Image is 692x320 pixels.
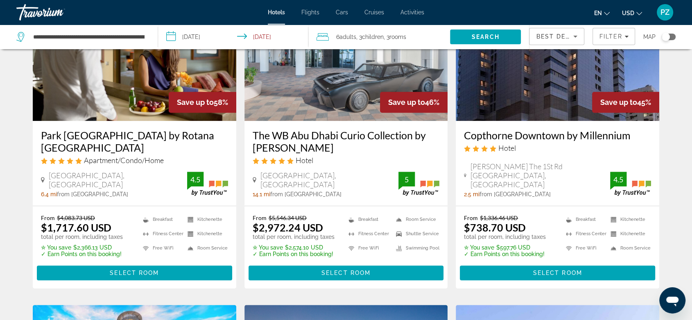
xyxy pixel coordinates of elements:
span: Map [643,31,656,43]
li: Room Service [392,214,439,225]
span: Select Room [321,270,371,276]
span: From [41,214,55,221]
li: Kitchenette [606,229,651,239]
span: Children [362,34,384,40]
span: [PERSON_NAME] The 1St Rd [GEOGRAPHIC_DATA], [GEOGRAPHIC_DATA] [470,162,610,189]
span: Adults [339,34,356,40]
span: Hotel [498,143,516,152]
span: , 3 [356,31,384,43]
p: total per room, including taxes [464,234,546,240]
p: ✓ Earn Points on this booking! [464,251,546,257]
button: Select Room [460,266,655,280]
p: $2,366.13 USD [41,244,123,251]
span: , 3 [384,31,406,43]
button: Search [450,30,521,44]
span: 14.1 mi [253,191,270,197]
mat-select: Sort by [536,32,577,41]
p: total per room, including taxes [253,234,335,240]
span: rooms [389,34,406,40]
button: Change language [594,7,610,19]
li: Breakfast [344,214,392,225]
a: The WB Abu Dhabi Curio Collection by [PERSON_NAME] [253,129,440,154]
span: from [GEOGRAPHIC_DATA] [57,191,128,197]
a: Copthorne Downtown by Millennium [464,129,651,141]
span: Search [472,34,500,40]
span: Cars [336,9,348,16]
a: Hotels [268,9,285,16]
span: USD [622,10,634,16]
a: Activities [400,9,424,16]
span: Select Room [110,270,159,276]
span: Select Room [533,270,582,276]
li: Fitness Center [562,229,606,239]
div: 45% [592,92,659,113]
a: Select Room [460,268,655,277]
ins: $1,717.60 USD [41,221,111,234]
p: ✓ Earn Points on this booking! [253,251,335,257]
a: Select Room [249,268,444,277]
div: 58% [169,92,236,113]
span: 6 [336,31,356,43]
span: Hotel [296,156,313,165]
del: $5,546.34 USD [269,214,307,221]
button: Filters [592,28,635,45]
input: Search hotel destination [32,31,145,43]
div: 4 star Hotel [464,143,651,152]
span: Save up to [600,98,637,107]
a: Travorium [16,2,98,23]
li: Breakfast [139,214,183,225]
a: Park [GEOGRAPHIC_DATA] by Rotana [GEOGRAPHIC_DATA] [41,129,228,154]
p: $597.76 USD [464,244,546,251]
p: ✓ Earn Points on this booking! [41,251,123,257]
span: [GEOGRAPHIC_DATA], [GEOGRAPHIC_DATA] [260,171,399,189]
button: Toggle map [656,33,676,41]
img: TrustYou guest rating badge [187,172,228,196]
div: 5 star Apartment [41,156,228,165]
button: Travelers: 6 adults, 3 children [308,25,450,49]
span: Apartment/Condo/Home [84,156,164,165]
div: 5 star Hotel [253,156,440,165]
li: Shuttle Service [392,229,439,239]
span: Filter [599,33,622,40]
span: ✮ You save [464,244,494,251]
button: Select check in and out date [158,25,308,49]
span: from [GEOGRAPHIC_DATA] [479,191,551,197]
span: from [GEOGRAPHIC_DATA] [270,191,341,197]
span: 6.4 mi [41,191,57,197]
span: ✮ You save [253,244,283,251]
li: Room Service [606,243,651,253]
span: en [594,10,602,16]
button: Change currency [622,7,642,19]
span: ✮ You save [41,244,71,251]
a: Select Room [37,268,232,277]
a: Cruises [364,9,384,16]
span: Save up to [177,98,214,107]
a: Flights [301,9,319,16]
ins: $738.70 USD [464,221,526,234]
li: Breakfast [562,214,606,225]
span: PZ [660,8,669,16]
li: Kitchenette [183,214,228,225]
button: Select Room [37,266,232,280]
img: TrustYou guest rating badge [398,172,439,196]
ins: $2,972.24 USD [253,221,323,234]
li: Room Service [183,243,228,253]
span: [GEOGRAPHIC_DATA], [GEOGRAPHIC_DATA] [49,171,187,189]
div: 46% [380,92,448,113]
button: Select Room [249,266,444,280]
span: Save up to [388,98,425,107]
span: From [464,214,478,221]
li: Free WiFi [139,243,183,253]
div: 5 [398,175,415,184]
div: 4.5 [610,175,626,184]
li: Free WiFi [562,243,606,253]
li: Fitness Center [139,229,183,239]
del: $1,336.46 USD [480,214,518,221]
